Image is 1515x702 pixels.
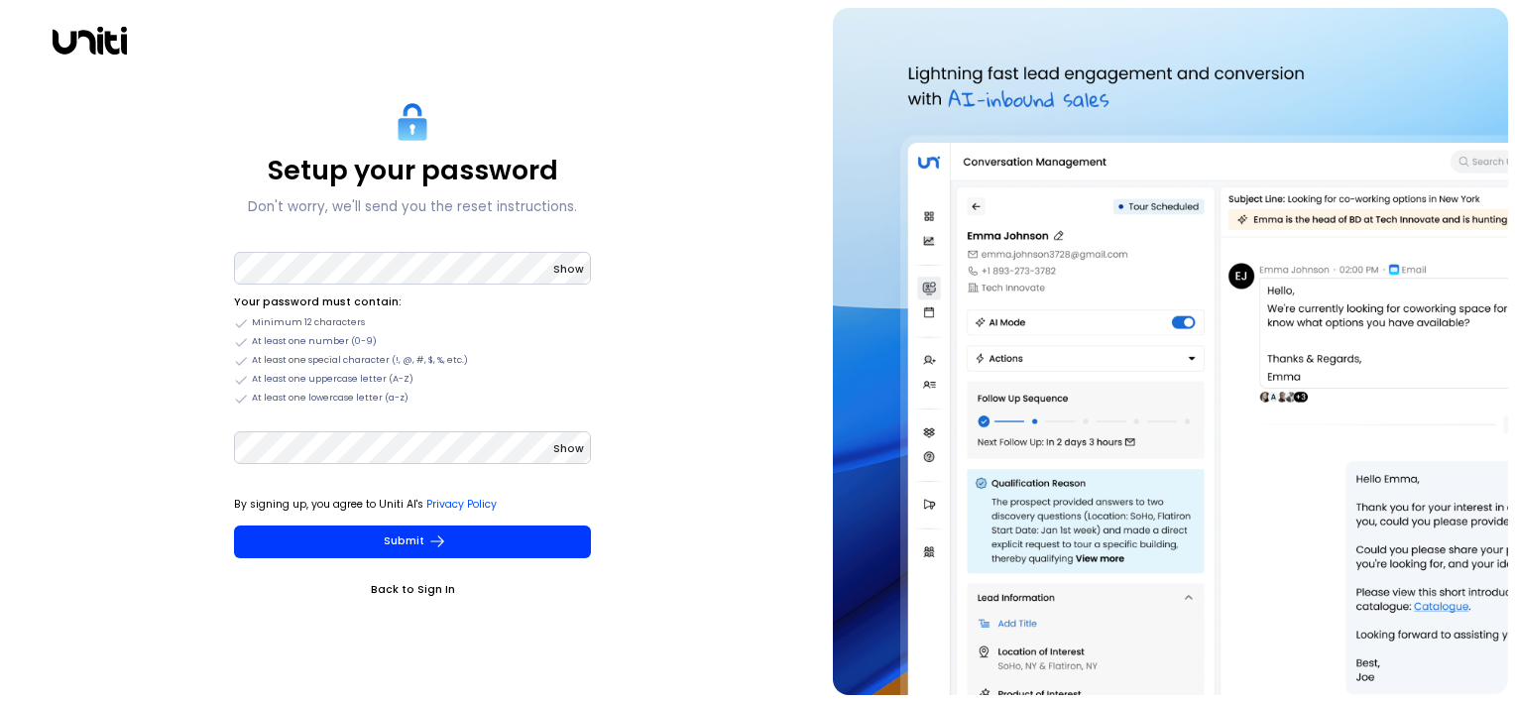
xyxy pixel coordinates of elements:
[248,195,577,219] p: Don't worry, we'll send you the reset instructions.
[553,262,584,277] span: Show
[252,335,377,349] span: At least one number (0-9)
[553,439,584,459] button: Show
[252,373,413,387] span: At least one uppercase letter (A-Z)
[833,8,1508,695] img: auth-hero.png
[234,292,591,312] li: Your password must contain:
[234,495,591,515] p: By signing up, you agree to Uniti AI's
[268,154,558,186] p: Setup your password
[553,260,584,280] button: Show
[426,497,497,512] a: Privacy Policy
[553,441,584,456] span: Show
[234,526,591,558] button: Submit
[252,354,468,368] span: At least one special character (!, @, #, $, %, etc.)
[252,316,365,330] span: Minimum 12 characters
[252,392,408,406] span: At least one lowercase letter (a-z)
[234,580,591,600] a: Back to Sign In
